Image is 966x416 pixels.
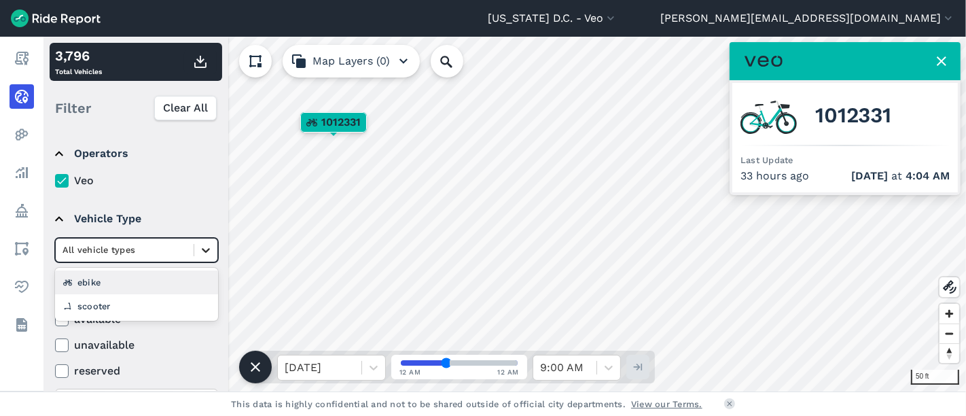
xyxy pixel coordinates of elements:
div: scooter [55,294,218,318]
label: Veo [55,173,218,189]
div: Total Vehicles [55,46,102,78]
span: 12 AM [498,367,520,377]
a: Report [10,46,34,71]
span: [DATE] [851,169,888,182]
span: Last Update [740,155,793,165]
img: Veo ebike [740,97,797,134]
div: 33 hours ago [740,168,950,184]
a: Health [10,275,34,299]
span: 4:04 AM [906,169,950,182]
a: Policy [10,198,34,223]
button: Map Layers (0) [283,45,420,77]
span: at [851,168,950,184]
button: Clear All [154,96,217,120]
summary: Operators [55,135,216,173]
label: unavailable [55,337,218,353]
button: Reset bearing to north [940,343,959,363]
button: [US_STATE] D.C. - Veo [488,10,618,27]
div: 50 ft [911,370,959,385]
canvas: Map [43,37,966,392]
a: Areas [10,237,34,261]
label: reserved [55,363,218,379]
img: Veo [745,52,783,71]
span: 12 AM [399,367,421,377]
div: 3,796 [55,46,102,66]
a: Analyze [10,160,34,185]
input: Search Location or Vehicles [431,45,485,77]
button: [PERSON_NAME][EMAIL_ADDRESS][DOMAIN_NAME] [660,10,955,27]
a: Realtime [10,84,34,109]
summary: Vehicle Type [55,200,216,238]
span: 1012331 [816,107,891,124]
a: View our Terms. [631,398,702,411]
span: Clear All [163,100,208,116]
a: Datasets [10,313,34,337]
div: ebike [55,271,218,294]
div: Filter [50,87,222,129]
img: Ride Report [11,10,101,27]
button: Zoom in [940,304,959,324]
a: Heatmaps [10,122,34,147]
span: 1012331 [321,114,361,131]
button: Zoom out [940,324,959,343]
